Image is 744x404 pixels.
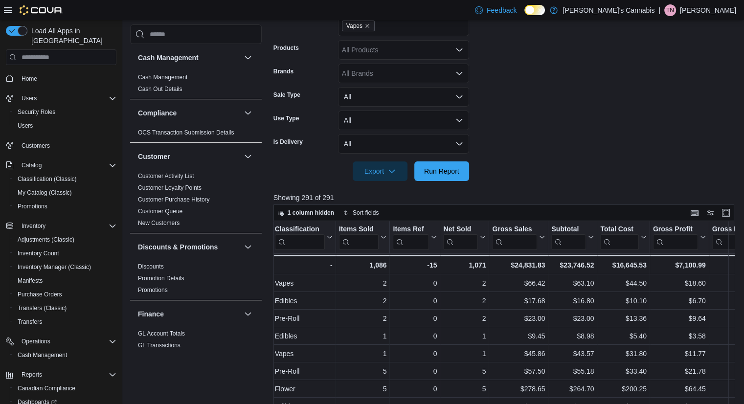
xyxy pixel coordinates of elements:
a: Cash Out Details [138,86,182,92]
div: 0 [393,383,437,395]
a: Customer Loyalty Points [138,184,202,191]
div: $10.10 [600,295,646,307]
label: Brands [273,67,293,75]
span: Inventory Manager (Classic) [14,261,116,273]
button: Classification (Classic) [10,172,120,186]
span: Users [22,94,37,102]
a: Feedback [471,0,520,20]
span: Dark Mode [524,15,525,16]
div: $16,645.53 [600,259,646,271]
div: $57.50 [492,365,545,377]
span: Customer Activity List [138,172,194,180]
div: $43.57 [551,348,594,359]
div: Items Ref [393,225,429,234]
div: $9.45 [492,330,545,342]
span: Classification (Classic) [18,175,77,183]
div: $278.65 [492,383,545,395]
div: $16.80 [551,295,594,307]
button: Export [353,161,407,181]
span: Vapes [346,21,362,31]
div: 2 [338,277,386,289]
div: Total Cost [600,225,638,234]
button: Operations [2,335,120,348]
div: 0 [393,330,437,342]
button: Sort fields [339,207,383,219]
div: Edibles [274,295,332,307]
div: 1,071 [443,259,486,271]
a: Purchase Orders [14,289,66,300]
div: Items Sold [338,225,379,234]
button: Finance [242,308,254,320]
h3: Compliance [138,108,177,118]
a: New Customers [138,220,180,226]
a: OCS Transaction Submission Details [138,129,234,136]
div: Classification [274,225,324,234]
button: Reports [18,369,46,381]
a: My Catalog (Classic) [14,187,76,199]
span: Transfers (Classic) [18,304,67,312]
button: Cash Management [10,348,120,362]
div: $18.60 [653,277,706,289]
button: Inventory Count [10,247,120,260]
span: Home [18,72,116,84]
span: Customer Loyalty Points [138,184,202,192]
button: Compliance [242,107,254,119]
div: $8.98 [551,330,594,342]
button: Remove Vapes from selection in this group [364,23,370,29]
div: 0 [393,295,437,307]
span: TN [666,4,674,16]
label: Is Delivery [273,138,303,146]
span: Promotions [18,202,47,210]
div: Compliance [130,127,262,142]
div: $13.36 [600,313,646,324]
div: 2 [338,313,386,324]
div: Gross Profit [653,225,698,234]
div: Finance [130,328,262,355]
span: 1 column hidden [288,209,334,217]
div: 1 [443,330,486,342]
button: Inventory Manager (Classic) [10,260,120,274]
div: 5 [443,383,486,395]
div: $11.77 [653,348,706,359]
button: Gross Sales [492,225,545,250]
div: Pre-Roll [274,365,332,377]
a: Transfers (Classic) [14,302,70,314]
button: Purchase Orders [10,288,120,301]
button: Inventory [2,219,120,233]
span: Feedback [487,5,517,15]
span: Customer Queue [138,207,182,215]
div: Pre-Roll [274,313,332,324]
div: Edibles [274,330,332,342]
button: Classification [274,225,332,250]
div: Items Sold [338,225,379,250]
a: Discounts [138,263,164,270]
button: Cash Management [138,53,240,63]
a: GL Transactions [138,342,180,349]
span: Run Report [424,166,459,176]
button: Open list of options [455,69,463,77]
div: 0 [393,277,437,289]
a: Inventory Count [14,247,63,259]
span: Vapes [342,21,375,31]
p: [PERSON_NAME]'s Cannabis [563,4,654,16]
span: My Catalog (Classic) [18,189,72,197]
span: Inventory Count [14,247,116,259]
span: Adjustments (Classic) [18,236,74,244]
span: Inventory Count [18,249,59,257]
div: $55.18 [551,365,594,377]
div: Vapes [274,277,332,289]
button: Canadian Compliance [10,382,120,395]
span: Reports [22,371,42,379]
span: Manifests [14,275,116,287]
button: My Catalog (Classic) [10,186,120,200]
a: Canadian Compliance [14,382,79,394]
div: Discounts & Promotions [130,261,262,300]
div: $21.78 [653,365,706,377]
button: Keyboard shortcuts [689,207,700,219]
button: Discounts & Promotions [242,241,254,253]
h3: Finance [138,309,164,319]
a: GL Account Totals [138,330,185,337]
span: Purchase Orders [18,291,62,298]
a: Adjustments (Classic) [14,234,78,246]
button: Customers [2,138,120,153]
